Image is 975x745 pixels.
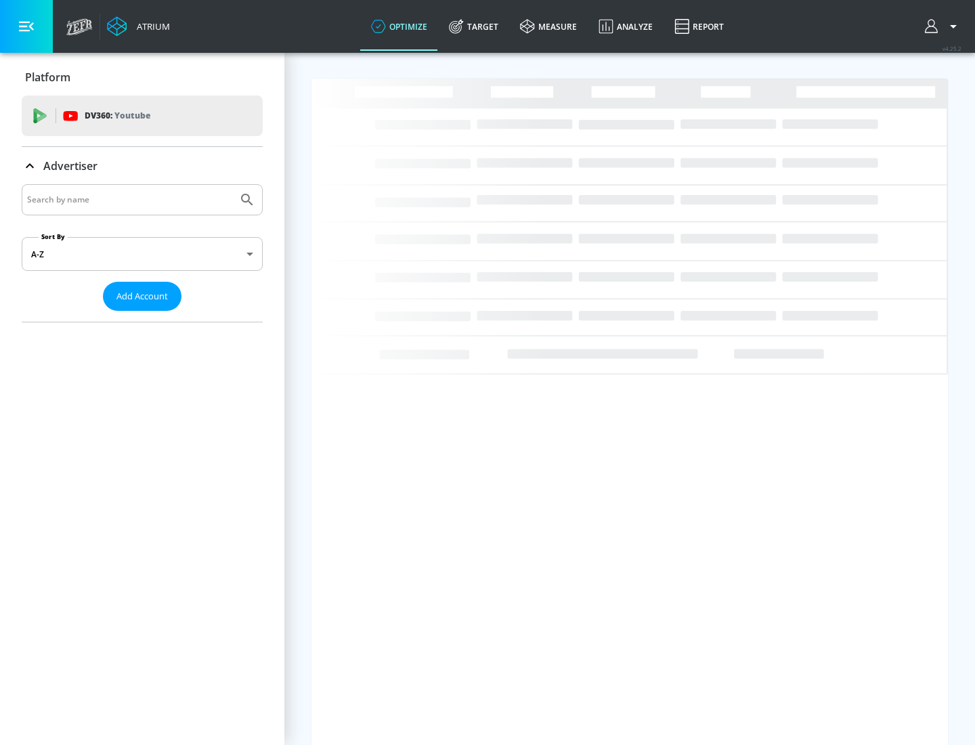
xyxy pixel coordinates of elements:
[438,2,509,51] a: Target
[103,282,181,311] button: Add Account
[25,70,70,85] p: Platform
[85,108,150,123] p: DV360:
[27,191,232,209] input: Search by name
[509,2,588,51] a: measure
[43,158,97,173] p: Advertiser
[116,289,168,304] span: Add Account
[22,311,263,322] nav: list of Advertiser
[22,58,263,96] div: Platform
[588,2,664,51] a: Analyze
[131,20,170,33] div: Atrium
[22,147,263,185] div: Advertiser
[114,108,150,123] p: Youtube
[22,95,263,136] div: DV360: Youtube
[664,2,735,51] a: Report
[22,237,263,271] div: A-Z
[107,16,170,37] a: Atrium
[360,2,438,51] a: optimize
[942,45,961,52] span: v 4.25.2
[22,184,263,322] div: Advertiser
[39,232,68,241] label: Sort By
